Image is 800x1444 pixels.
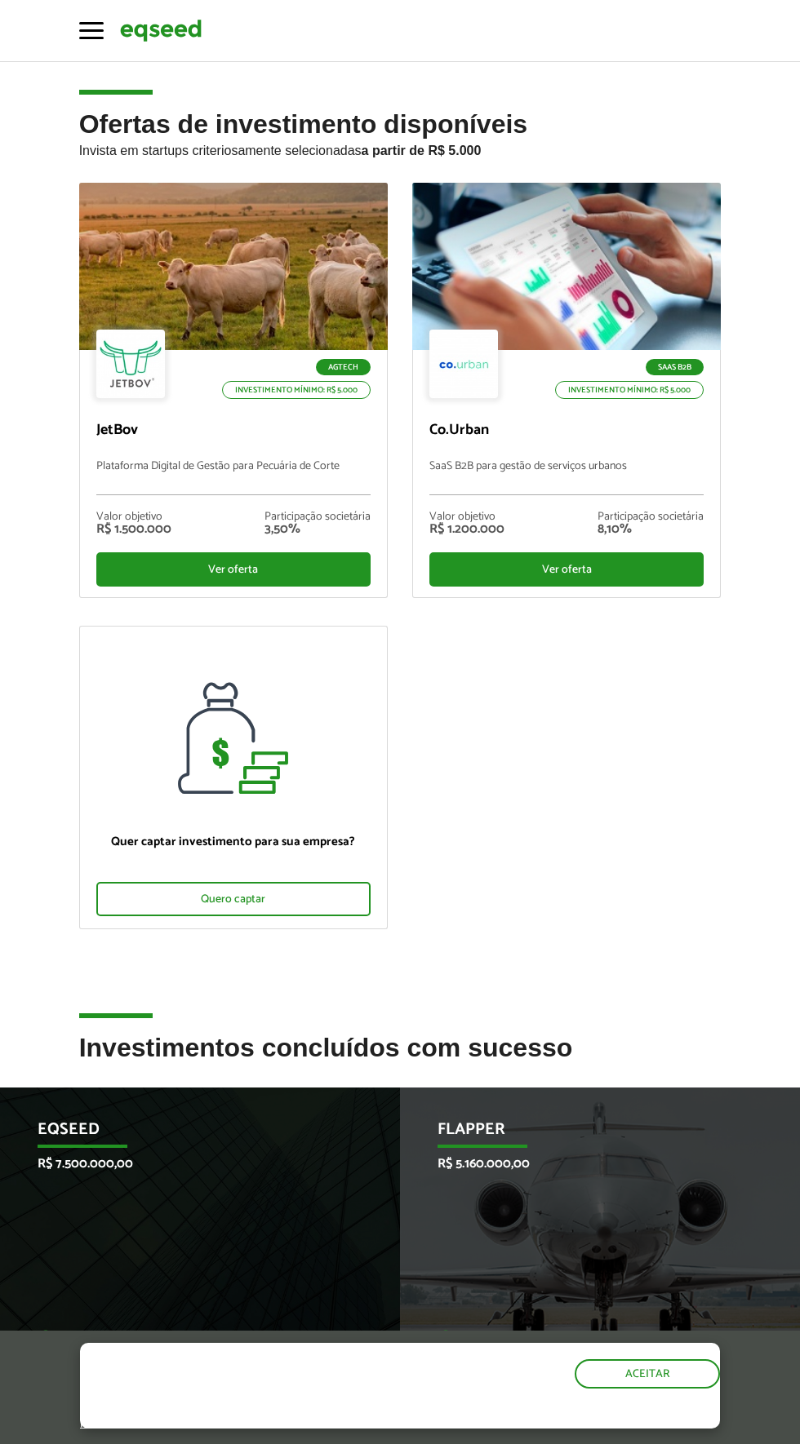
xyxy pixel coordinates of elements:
[96,835,371,849] p: Quer captar investimento para sua empresa?
[575,1359,720,1389] button: Aceitar
[412,183,721,598] a: SaaS B2B Investimento mínimo: R$ 5.000 Co.Urban SaaS B2B para gestão de serviços urbanos Valor ob...
[438,1156,738,1172] p: R$ 5.160.000,00
[80,1415,269,1428] a: política de privacidade e de cookies
[80,1343,464,1393] h5: O site da EqSeed utiliza cookies para melhorar sua navegação.
[38,1120,338,1148] p: EqSeed
[316,359,371,375] p: Agtech
[429,552,704,587] div: Ver oferta
[96,552,371,587] div: Ver oferta
[438,1120,738,1148] p: Flapper
[79,139,722,158] p: Invista em startups criteriosamente selecionadas
[96,512,171,523] div: Valor objetivo
[555,381,704,399] p: Investimento mínimo: R$ 5.000
[96,523,171,536] div: R$ 1.500.000
[429,523,504,536] div: R$ 1.200.000
[120,17,202,44] img: EqSeed
[646,359,704,375] p: SaaS B2B
[264,523,371,536] div: 3,50%
[79,626,388,929] a: Quer captar investimento para sua empresa? Quero captar
[429,512,504,523] div: Valor objetivo
[79,1034,722,1087] h2: Investimentos concluídos com sucesso
[222,381,371,399] p: Investimento mínimo: R$ 5.000
[79,110,722,183] h2: Ofertas de investimento disponíveis
[362,144,482,157] strong: a partir de R$ 5.000
[96,882,371,916] div: Quero captar
[80,1397,464,1428] p: Ao clicar em "aceitar", você aceita nossa .
[96,460,371,495] p: Plataforma Digital de Gestão para Pecuária de Corte
[598,512,704,523] div: Participação societária
[429,460,704,495] p: SaaS B2B para gestão de serviços urbanos
[96,422,371,440] p: JetBov
[79,183,388,598] a: Agtech Investimento mínimo: R$ 5.000 JetBov Plataforma Digital de Gestão para Pecuária de Corte V...
[598,523,704,536] div: 8,10%
[429,422,704,440] p: Co.Urban
[38,1156,338,1172] p: R$ 7.500.000,00
[264,512,371,523] div: Participação societária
